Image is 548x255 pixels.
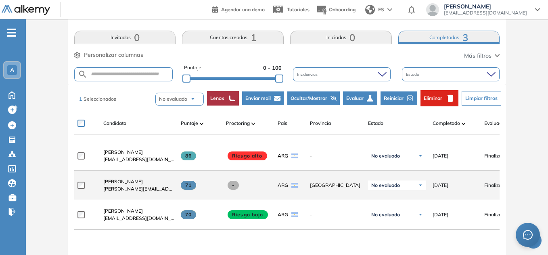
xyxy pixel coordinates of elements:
[103,178,174,185] a: [PERSON_NAME]
[278,120,287,127] span: País
[387,8,392,11] img: arrow
[293,67,391,81] div: Incidencias
[103,149,174,156] a: [PERSON_NAME]
[181,120,198,127] span: Puntaje
[384,95,404,102] span: Reiniciar
[2,5,50,15] img: Logo
[310,152,362,160] span: -
[484,182,507,189] span: Finalizado
[7,32,16,33] i: -
[278,182,288,189] span: ARG
[245,95,271,102] span: Enviar mail
[181,181,197,190] span: 71
[310,182,362,189] span: [GEOGRAPHIC_DATA]
[402,67,500,81] div: Estado
[433,152,448,160] span: [DATE]
[278,152,288,160] span: ARG
[103,207,174,215] a: [PERSON_NAME]
[79,96,82,102] span: 1
[290,31,392,44] button: Iniciadas0
[523,230,533,240] span: message
[368,120,383,127] span: Estado
[184,64,201,72] span: Puntaje
[464,52,492,60] span: Más filtros
[291,212,298,217] img: ARG
[212,4,265,14] a: Agendar una demo
[228,94,236,102] img: lenox.jpg
[103,149,143,155] span: [PERSON_NAME]
[263,64,282,72] span: 0 - 100
[329,6,356,12] span: Onboarding
[291,95,327,102] span: Ocultar/Mostrar
[200,122,204,125] img: [missing "en.ARROW_ALT" translation]
[310,211,362,218] span: -
[210,95,224,102] span: Lenox
[103,215,174,222] span: [EMAIL_ADDRESS][DOMAIN_NAME]
[103,120,126,127] span: Candidato
[291,183,298,188] img: ARG
[221,6,265,12] span: Agendar una demo
[433,120,460,127] span: Completado
[103,156,174,163] span: [EMAIL_ADDRESS][DOMAIN_NAME]
[424,95,442,102] span: Eliminar
[103,208,143,214] span: [PERSON_NAME]
[74,51,143,59] button: Personalizar columnas
[484,120,508,127] span: Evaluación
[228,210,268,219] span: Riesgo bajo
[378,6,384,13] span: ES
[365,5,375,15] img: world
[287,6,310,12] span: Tutoriales
[371,182,400,189] span: No evaluado
[484,152,507,160] span: Finalizado
[228,181,239,190] span: -
[297,71,319,77] span: Incidencias
[278,211,288,218] span: ARG
[287,91,340,105] button: Ocultar/Mostrar
[464,52,500,60] button: Más filtros
[228,151,267,160] span: Riesgo alto
[190,97,195,102] img: arrow
[381,91,417,105] button: Reiniciar
[444,10,527,16] span: [EMAIL_ADDRESS][DOMAIN_NAME]
[226,120,250,127] span: Proctoring
[484,211,507,218] span: Finalizado
[74,31,176,44] button: Invitados0
[406,71,421,77] span: Estado
[78,69,88,79] img: SEARCH_ALT
[159,95,187,103] span: No evaluado
[207,91,239,106] button: Lenox
[181,210,197,219] span: 70
[418,153,423,158] img: Ícono de flecha
[251,122,255,125] img: [missing "en.ARROW_ALT" translation]
[343,91,377,105] button: Evaluar
[418,183,423,188] img: Ícono de flecha
[444,3,527,10] span: [PERSON_NAME]
[103,185,174,193] span: [PERSON_NAME][EMAIL_ADDRESS][DOMAIN_NAME]
[316,1,356,19] button: Onboarding
[291,153,298,158] img: ARG
[371,153,400,159] span: No evaluado
[420,90,458,106] button: Eliminar
[84,96,116,102] span: Seleccionados
[371,211,400,218] span: No evaluado
[181,151,197,160] span: 86
[462,91,501,106] button: Limpiar filtros
[84,51,143,59] span: Personalizar columnas
[10,67,14,73] span: A
[433,182,448,189] span: [DATE]
[462,122,466,125] img: [missing "en.ARROW_ALT" translation]
[418,212,423,217] img: Ícono de flecha
[242,91,284,105] button: Enviar mail
[310,120,331,127] span: Provincia
[398,31,500,44] button: Completadas3
[346,95,364,102] span: Evaluar
[433,211,448,218] span: [DATE]
[182,31,284,44] button: Cuentas creadas1
[103,178,143,185] span: [PERSON_NAME]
